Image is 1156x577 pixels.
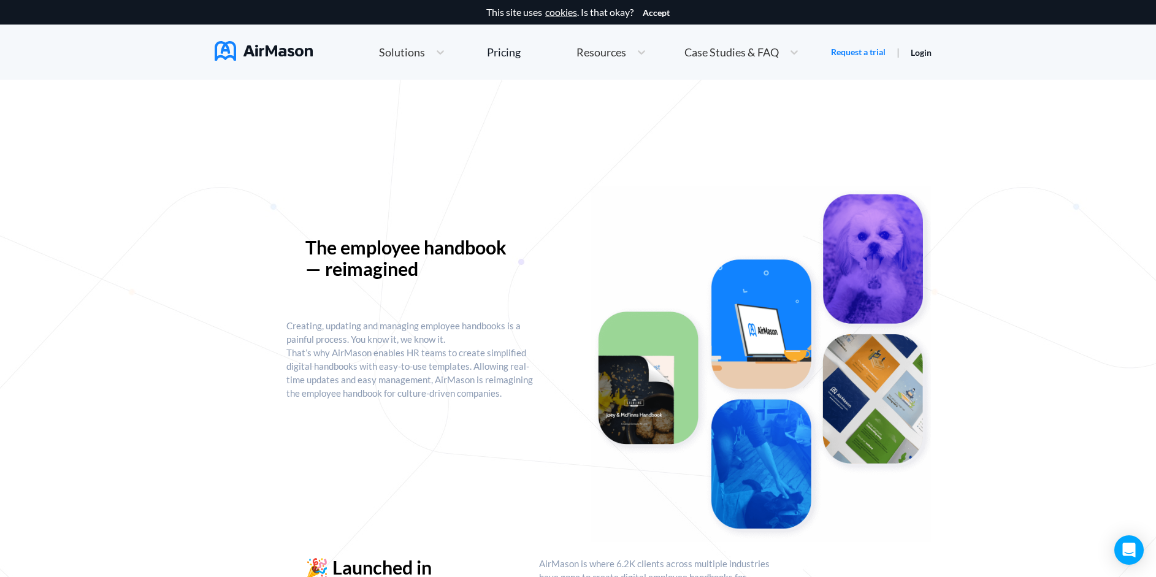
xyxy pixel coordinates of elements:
[545,7,577,18] a: cookies
[215,41,313,61] img: AirMason Logo
[831,46,886,58] a: Request a trial
[487,41,521,63] a: Pricing
[487,47,521,58] div: Pricing
[305,237,520,280] p: The employee handbook — reimagined
[379,47,425,58] span: Solutions
[1114,535,1144,565] div: Open Intercom Messenger
[911,47,932,58] a: Login
[591,186,932,542] img: handbook intro
[576,47,626,58] span: Resources
[684,47,779,58] span: Case Studies & FAQ
[643,8,670,18] button: Accept cookies
[286,319,539,400] p: Creating, updating and managing employee handbooks is a painful process. You know it, we know it....
[897,46,900,58] span: |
